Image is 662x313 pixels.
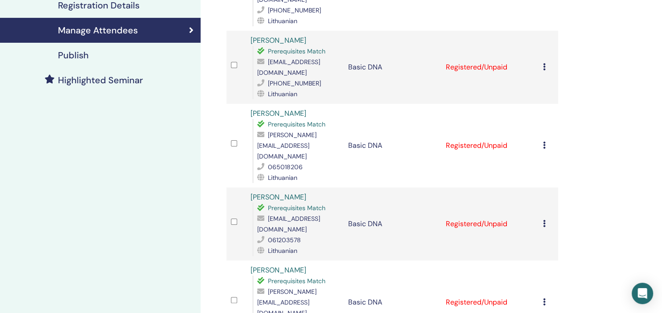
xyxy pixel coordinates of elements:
a: [PERSON_NAME] [251,109,306,118]
h4: Highlighted Seminar [58,75,143,85]
span: 065018206 [268,163,303,171]
span: Lithuanian [268,174,297,182]
span: Lithuanian [268,90,297,98]
a: [PERSON_NAME] [251,265,306,275]
span: [EMAIL_ADDRESS][DOMAIN_NAME] [257,58,320,77]
td: Basic DNA [344,31,441,104]
span: [PERSON_NAME][EMAIL_ADDRESS][DOMAIN_NAME] [257,131,317,160]
span: Lithuanian [268,247,297,255]
h4: Manage Attendees [58,25,138,36]
td: Basic DNA [344,104,441,187]
span: [PHONE_NUMBER] [268,79,321,87]
span: Prerequisites Match [268,277,325,285]
h4: Publish [58,50,89,61]
a: [PERSON_NAME] [251,36,306,45]
span: [EMAIL_ADDRESS][DOMAIN_NAME] [257,215,320,233]
span: [PHONE_NUMBER] [268,6,321,14]
span: 061203578 [268,236,301,244]
span: Lithuanian [268,17,297,25]
div: Open Intercom Messenger [632,283,653,304]
span: Prerequisites Match [268,47,325,55]
span: Prerequisites Match [268,204,325,212]
span: Prerequisites Match [268,120,325,128]
a: [PERSON_NAME] [251,192,306,202]
td: Basic DNA [344,187,441,260]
